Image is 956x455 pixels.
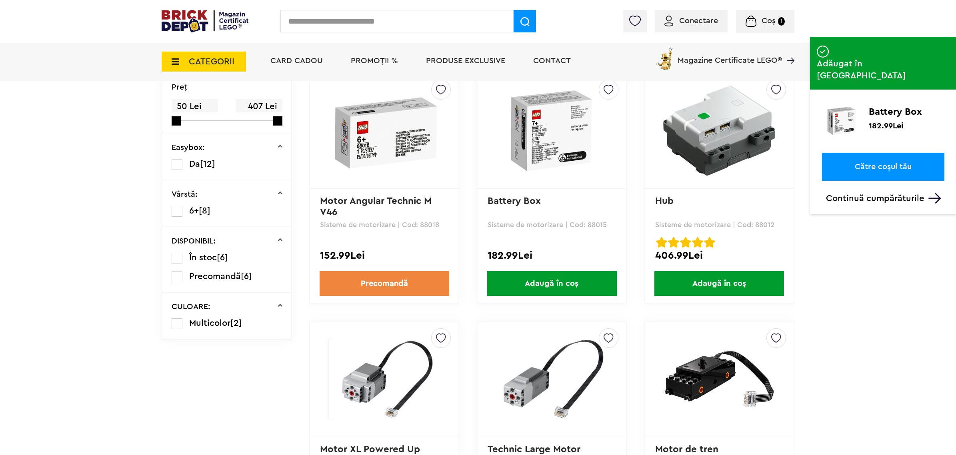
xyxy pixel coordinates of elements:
[678,46,782,64] span: Magazine Certificate LEGO®
[869,121,903,129] p: 182.99Lei
[172,99,218,114] span: 50 Lei
[189,319,230,327] span: Multicolor
[692,237,703,248] img: Evaluare cu stele
[668,237,679,248] img: Evaluare cu stele
[704,237,715,248] img: Evaluare cu stele
[664,17,718,25] a: Conectare
[488,445,580,454] a: Technic Large Motor
[928,193,941,204] img: Arrow%20-%20Down.svg
[217,253,228,262] span: [6]
[351,57,398,65] a: PROMOȚII %
[172,83,187,91] p: Preţ
[172,303,210,311] p: CULOARE:
[656,237,667,248] img: Evaluare cu stele
[172,190,198,198] p: Vârstă:
[328,339,440,419] img: Motor XL Powered Up
[426,57,505,65] a: Produse exclusive
[778,17,785,26] small: 1
[320,271,449,296] a: Precomandă
[488,250,616,261] div: 182.99Lei
[655,196,674,206] a: Hub
[762,17,776,25] span: Coș
[320,250,448,261] div: 152.99Lei
[654,271,784,296] span: Adaugă în coș
[189,206,199,215] span: 6+
[172,144,205,152] p: Easybox:
[478,271,626,296] a: Adaugă în coș
[320,196,434,217] a: Motor Angular Technic M V46
[189,160,200,168] span: Da
[822,153,944,181] a: Către coșul tău
[645,271,794,296] a: Adaugă în coș
[241,272,252,281] span: [6]
[172,237,216,245] p: DISPONIBIL:
[236,99,282,114] span: 407 Lei
[817,58,949,82] span: Adăugat în [GEOGRAPHIC_DATA]
[328,90,440,171] img: Motor Angular Technic M V46
[230,319,242,327] span: [2]
[663,339,775,419] img: Motor de tren
[488,221,616,228] p: Sisteme de motorizare | Cod: 88015
[189,253,217,262] span: În stoc
[487,271,616,296] span: Adaugă în coș
[320,445,420,454] a: Motor XL Powered Up
[655,250,784,261] div: 406.99Lei
[663,75,775,187] img: Hub
[496,339,608,419] img: Technic Large Motor
[655,445,718,454] a: Motor de tren
[655,221,784,228] p: Sisteme de motorizare | Cod: 88012
[782,46,794,54] a: Magazine Certificate LEGO®
[199,206,210,215] span: [8]
[533,57,571,65] a: Contact
[496,90,608,171] img: Battery Box
[826,193,944,204] p: Continuă cumpărăturile
[320,221,448,228] p: Sisteme de motorizare | Cod: 88018
[810,99,818,107] img: addedtocart
[189,57,234,66] span: CATEGORII
[189,272,241,281] span: Precomandă
[817,46,829,58] img: addedtocart
[680,237,691,248] img: Evaluare cu stele
[200,160,215,168] span: [12]
[869,107,944,117] p: Battery Box
[488,196,541,206] a: Battery Box
[679,17,718,25] span: Conectare
[270,57,323,65] a: Card Cadou
[822,107,861,135] img: Battery Box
